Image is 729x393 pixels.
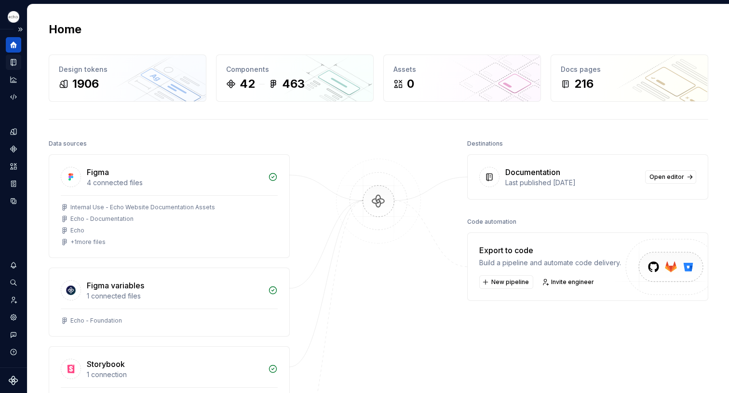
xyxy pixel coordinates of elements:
div: Code automation [467,215,516,229]
div: Storybook [87,358,125,370]
div: 1 connected files [87,291,262,301]
div: Figma variables [87,280,144,291]
div: Figma [87,166,109,178]
div: 42 [240,76,255,92]
div: 4 connected files [87,178,262,188]
div: Echo [70,227,84,234]
button: Expand sidebar [13,23,27,36]
div: Internal Use - Echo Website Documentation Assets [70,203,215,211]
a: Analytics [6,72,21,87]
div: Assets [393,65,531,74]
a: Settings [6,310,21,325]
a: Docs pages216 [551,54,708,102]
div: Data sources [49,137,87,150]
a: Figma variables1 connected filesEcho - Foundation [49,268,290,337]
div: 1 connection [87,370,262,379]
h2: Home [49,22,81,37]
a: Home [6,37,21,53]
div: + 1 more files [70,238,106,246]
div: Destinations [467,137,503,150]
div: 216 [574,76,594,92]
a: Invite engineer [539,275,598,289]
button: Contact support [6,327,21,342]
div: Last published [DATE] [505,178,639,188]
button: Notifications [6,257,21,273]
div: Echo - Foundation [70,317,122,325]
a: Design tokens1906 [49,54,206,102]
a: Figma4 connected filesInternal Use - Echo Website Documentation AssetsEcho - DocumentationEcho+1m... [49,154,290,258]
span: Invite engineer [551,278,594,286]
a: Assets0 [383,54,541,102]
a: Invite team [6,292,21,308]
a: Code automation [6,89,21,105]
a: Open editor [645,170,696,184]
button: New pipeline [479,275,533,289]
div: Design tokens [59,65,196,74]
div: 463 [282,76,305,92]
button: Search ⌘K [6,275,21,290]
div: Export to code [479,244,621,256]
a: Design tokens [6,124,21,139]
div: 0 [407,76,414,92]
a: Components42463 [216,54,374,102]
a: Components [6,141,21,157]
div: Components [226,65,364,74]
a: Storybook stories [6,176,21,191]
a: Documentation [6,54,21,70]
span: Open editor [649,173,684,181]
div: Documentation [505,166,560,178]
div: 1906 [72,76,99,92]
svg: Supernova Logo [9,376,18,385]
a: Data sources [6,193,21,209]
span: New pipeline [491,278,529,286]
a: Assets [6,159,21,174]
img: 821d19b1-bd04-4c73-a170-60c6baf605be.png [8,11,19,23]
div: Build a pipeline and automate code delivery. [479,258,621,268]
div: Docs pages [561,65,698,74]
div: Echo - Documentation [70,215,134,223]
